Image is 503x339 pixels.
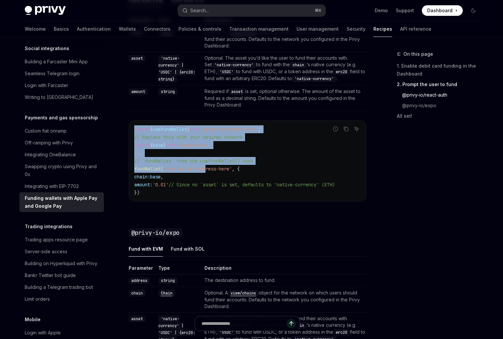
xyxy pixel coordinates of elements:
a: Integrating OneBalance [19,149,104,161]
div: Off-ramping with Privy [25,139,73,147]
td: The destination address to fund. [202,274,366,287]
span: base [153,142,163,148]
button: Send message [287,319,296,328]
a: Chain [158,290,175,295]
a: Seamless Telegram login [19,68,104,79]
span: { [150,142,153,148]
div: Funding wallets with Apple Pay and Google Pay [25,194,100,210]
div: Building a Telegram trading bot [25,283,93,291]
button: Copy the contents from the code block [342,125,350,133]
span: amount: [134,182,153,188]
code: chain [129,290,145,296]
span: { [150,126,153,132]
code: 'native-currency' | 'USDC' | {erc20: string} [158,55,195,82]
td: Required if is set, optional otherwise. The amount of the asset to fund as a decimal string. Defa... [202,85,366,111]
span: '@privy-io/react-auth' [200,126,258,132]
a: Writing to [GEOGRAPHIC_DATA] [19,91,104,103]
div: Building on Hyperliquid with Privy [25,260,97,267]
span: , [161,174,163,180]
code: chain [290,62,307,68]
input: Ask a question... [202,316,287,331]
code: asset [229,88,245,95]
a: Dashboard [422,5,463,16]
div: Bankr Twitter bot guide [25,271,76,279]
a: Authentication [77,21,111,37]
a: Limit orders [19,293,104,305]
button: Report incorrect code [331,125,340,133]
a: Connectors [144,21,171,37]
span: // `fundWallet` from the useFundWallet() hook [134,158,253,164]
span: 'viem/chains' [176,142,211,148]
div: Seamless Telegram login [25,70,79,77]
div: Limit orders [25,295,50,303]
a: All set! [397,111,484,121]
span: ⌘ K [315,8,322,13]
h5: Mobile [25,316,41,324]
a: Security [347,21,365,37]
span: // Since no `asset` is set, defaults to 'native-currency' (ETH) [169,182,335,188]
span: base [150,174,161,180]
h5: Trading integrations [25,223,73,231]
a: Swapping crypto using Privy and 0x [19,161,104,180]
div: Integrating OneBalance [25,151,76,159]
td: Optional. A object for the network on which users should fund their accounts. Defaults to the net... [202,26,366,52]
a: Off-ramping with Privy [19,137,104,149]
code: address [129,277,150,284]
code: asset [129,55,145,62]
a: Building a Farcaster Mini App [19,56,104,68]
span: Dashboard [427,7,453,14]
div: Custom fiat onramp [25,127,67,135]
a: @privy-io/react-auth [397,90,484,100]
span: // Replace this with your desired network [134,134,242,140]
div: Fund with EVM [129,241,163,257]
a: Building a Telegram trading bot [19,281,104,293]
a: Bankr Twitter bot guide [19,269,104,281]
a: Policies & controls [178,21,221,37]
a: API reference [400,21,431,37]
div: Trading apps resource page [25,236,88,244]
span: ; [258,126,261,132]
code: amount [129,88,148,95]
div: Writing to [GEOGRAPHIC_DATA] [25,93,93,101]
div: Building a Farcaster Mini App [25,58,88,66]
div: Search... [190,7,209,15]
a: Recipes [373,21,392,37]
span: useFundWallet [153,126,187,132]
button: Open search [178,5,326,16]
code: 'native-currency' [212,62,256,68]
button: Ask AI [352,125,361,133]
code: 'native-currency' [292,76,336,82]
code: erc20 [333,69,350,75]
div: Server-side access [25,248,67,256]
a: Welcome [25,21,46,37]
a: 1. Enable debit card funding in the Dashboard [397,61,484,79]
code: string [158,277,177,284]
a: Integrating with EIP-7702 [19,180,104,192]
code: string [158,88,177,95]
img: dark logo [25,6,66,15]
code: viem/chains [228,290,259,296]
a: viem/chains [228,290,259,295]
a: Server-side access [19,246,104,258]
div: Login with Apple [25,329,61,337]
span: import [134,126,150,132]
code: Chain [158,290,175,296]
h5: Social integrations [25,45,69,52]
th: Parameter [129,265,156,274]
span: fundWallet [134,166,161,172]
span: , { [232,166,240,172]
a: Login with Apple [19,327,104,339]
div: Login with Farcaster [25,81,68,89]
span: 'your-wallet-address-here' [163,166,232,172]
a: Basics [54,21,69,37]
span: On this page [403,50,433,58]
div: Fund with SOL [171,241,204,257]
span: '0.01' [153,182,169,188]
span: } [187,126,190,132]
span: ( [161,166,163,172]
a: Demo [375,7,388,14]
span: ... [134,150,142,156]
span: }) [134,190,140,196]
a: Custom fiat onramp [19,125,104,137]
button: Toggle dark mode [468,5,479,16]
